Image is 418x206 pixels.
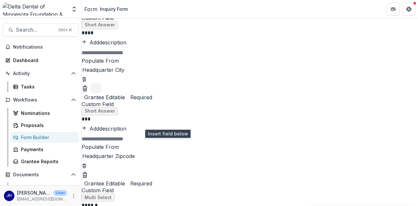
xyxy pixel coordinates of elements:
div: Dashboard [13,57,73,64]
a: Proposals [10,120,79,131]
button: Notifications [3,42,79,52]
button: Required [128,180,152,187]
a: Nominations [10,108,79,119]
button: Open Workflows [3,95,79,105]
p: Populate From [82,143,418,151]
button: More [70,192,77,200]
div: Nominations [21,110,73,117]
div: Ctrl + K [57,26,73,34]
a: Grantee Reports [10,156,79,167]
span: Notifications [13,44,76,50]
img: Delta Dental of Minnesota Foundation & Community Giving logo [3,3,67,16]
div: Inquiry Form [100,6,128,12]
span: Documents [13,172,68,178]
a: Document Templates [10,182,79,193]
div: Document Templates [21,184,73,191]
button: Required [128,93,152,101]
a: Tasks [10,81,79,92]
div: Proposals [21,122,73,129]
button: Delete condition [82,75,87,83]
div: Grantee Reports [21,158,73,165]
button: Open Activity [3,68,79,79]
button: Open entity switcher [70,3,79,16]
button: Add field [91,83,101,93]
a: Payments [10,144,79,155]
button: Read Only Toggle [82,93,125,101]
p: Populate From [82,57,418,65]
p: User [54,190,67,196]
span: Workflows [13,97,68,103]
span: Custom Field [82,187,418,194]
span: Custom Field [82,101,418,107]
button: Open Documents [3,169,79,180]
span: Short Answer [85,108,115,114]
div: Payments [21,146,73,153]
div: Tasks [21,83,73,90]
span: Activity [13,71,68,76]
a: Form [84,5,97,13]
button: Delete field [82,84,88,92]
div: John Howe [7,194,12,198]
button: Partners [387,3,400,16]
button: Search... [3,24,79,37]
a: Dashboard [3,55,79,66]
button: Delete field [82,170,88,178]
p: [EMAIL_ADDRESS][DOMAIN_NAME] [17,196,67,202]
button: Adddescription [82,125,126,133]
span: Search... [16,27,55,33]
p: [PERSON_NAME] [17,189,51,196]
span: Short Answer [85,22,115,28]
button: Get Help [402,3,415,16]
button: Adddescription [82,39,126,46]
nav: breadcrumb [84,4,130,14]
button: Add field [91,169,101,180]
div: Form Builder [21,134,73,141]
span: Multi Select [85,195,112,200]
button: Delete condition [82,161,87,169]
a: Form Builder [10,132,79,143]
button: Read Only Toggle [82,180,125,187]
